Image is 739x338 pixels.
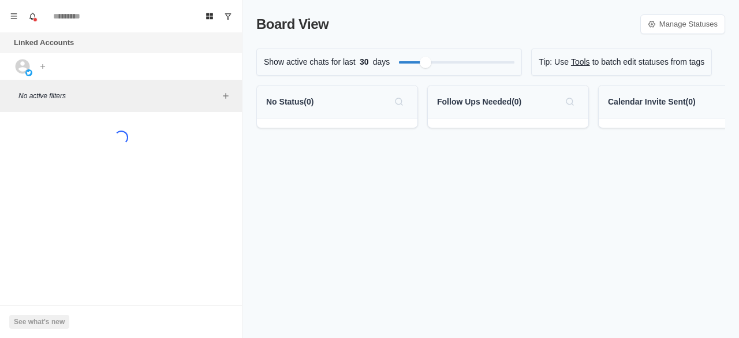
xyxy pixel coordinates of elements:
[25,69,32,76] img: picture
[561,92,579,111] button: Search
[571,56,590,68] a: Tools
[390,92,408,111] button: Search
[14,37,74,49] p: Linked Accounts
[373,56,390,68] p: days
[592,56,705,68] p: to batch edit statuses from tags
[219,7,237,25] button: Show unread conversations
[539,56,569,68] p: Tip: Use
[5,7,23,25] button: Menu
[420,57,431,68] div: Filter by activity days
[219,89,233,103] button: Add filters
[266,96,313,108] p: No Status ( 0 )
[640,14,725,34] a: Manage Statuses
[264,56,356,68] p: Show active chats for last
[437,96,521,108] p: Follow Ups Needed ( 0 )
[23,7,42,25] button: Notifications
[36,60,50,73] button: Add account
[356,56,373,68] span: 30
[200,7,219,25] button: Board View
[608,96,696,108] p: Calendar Invite Sent ( 0 )
[18,91,219,101] p: No active filters
[256,14,329,35] p: Board View
[9,315,69,329] button: See what's new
